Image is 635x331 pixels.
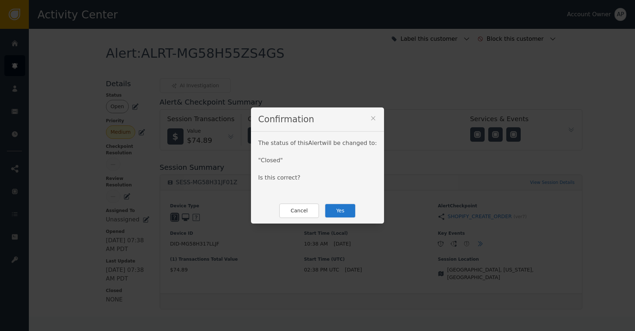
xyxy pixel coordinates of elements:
span: The status of this Alert will be changed to: [258,140,377,146]
button: Cancel [279,203,319,218]
div: Confirmation [251,107,384,132]
span: Is this correct? [258,174,300,181]
span: " Closed " [258,157,283,164]
button: Yes [325,203,356,218]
